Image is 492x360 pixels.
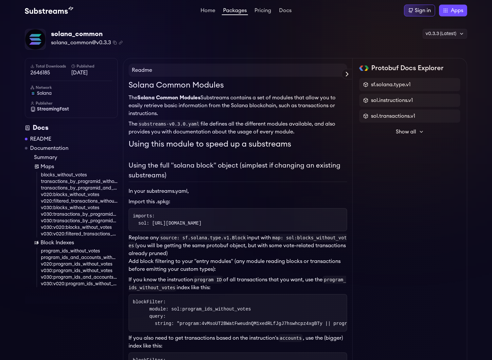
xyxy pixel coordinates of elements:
h2: Protobuf Docs Explorer [371,64,444,73]
h1: Using this module to speed up a substreams [129,138,347,150]
a: v030:transactions_by_programid_without_votes [41,211,118,218]
span: sol.instructions.v1 [371,96,413,104]
span: StreamingFast [37,106,69,112]
p: Replace any input with (you will be getting the same protobuf object, but with some vote-related ... [129,234,347,257]
a: Pricing [253,8,272,14]
code: program_ids_without_votes [129,276,346,291]
a: v020:blocks_without_votes [41,191,118,198]
img: Package Logo [25,29,45,50]
a: v020:filtered_transactions_without_votes [41,198,118,205]
div: Docs [25,123,118,132]
img: Substream's logo [25,7,73,14]
h2: Using the full "solana block" object (simplest if changing an existing substreams) [129,161,347,182]
strong: Solana Common Modules [137,95,201,100]
button: Copy package name and version [113,41,117,45]
code: accounts [278,334,303,342]
a: Packages [222,8,248,15]
a: README [30,135,51,143]
div: solana_common [51,30,123,39]
a: Sign in [404,5,435,16]
img: solana [30,91,36,96]
a: StreamingFast [30,106,112,112]
a: v030:transactions_by_programid_and_account_without_votes [41,218,118,224]
div: v0.3.3 (Latest) [423,29,467,39]
code: program ID [193,276,223,284]
a: v030:program_ids_without_votes [41,268,118,274]
a: v020:program_ids_without_votes [41,261,118,268]
span: [DATE] [71,69,112,77]
h6: Total Downloads [30,64,71,69]
code: blockFilter: module: sol:program_ids_without_votes query: string: "program:4vMsoUT2BWatFweudnQM1x... [133,299,479,326]
img: Protobuf [359,66,369,71]
button: Copy .spkg link to clipboard [119,41,123,45]
span: solana_common@v0.3.3 [51,39,111,47]
a: program_ids_without_votes [41,248,118,254]
p: In your substreams.yaml, [129,187,347,195]
a: transactions_by_programid_and_account_without_votes [41,185,118,191]
p: If you know the instruction of all transactions that you want, use the index like this: [129,276,347,291]
a: program_ids_and_accounts_without_votes [41,254,118,261]
span: solana [37,90,52,97]
a: v030:v020:program_ids_without_votes [41,281,118,287]
img: Block Index icon [34,240,39,245]
a: v030:v020:filtered_transactions_without_votes [41,231,118,237]
div: Sign in [415,7,431,14]
span: sf.solana.type.v1 [371,81,411,89]
p: Add block filtering to your "entry modules" (any module reading blocks or transactions before emi... [129,257,347,273]
h6: Network [30,85,112,90]
button: Show all [359,125,460,138]
p: The Substreams contains a set of modules that allow you to easily retrieve basic information from... [129,94,347,117]
span: 2646185 [30,69,71,77]
p: The file defines all the different modules available, and also provides you with documentation ab... [129,120,347,136]
a: v030:program_ids_and_accounts_without_votes [41,274,118,281]
a: v030:blocks_without_votes [41,205,118,211]
code: map: sol:blocks_without_votes [129,234,347,250]
li: Import this .spkg: [129,198,347,206]
span: Show all [396,128,416,136]
p: If you also need to get transactions based on the instruction's , use the (bigger) index like this: [129,334,347,350]
a: transactions_by_programid_without_votes [41,178,118,185]
span: Apps [451,7,463,14]
span: sol.transactions.v1 [371,112,415,120]
img: Map icon [34,164,39,169]
code: source: sf.solana.type.v1.Block [159,234,247,242]
a: v030:v020:blocks_without_votes [41,224,118,231]
a: Documentation [30,144,68,152]
a: Docs [278,8,293,14]
a: blocks_without_votes [41,172,118,178]
h6: Published [71,64,112,69]
h4: Readme [129,64,347,77]
a: Maps [34,163,118,170]
a: Summary [34,153,118,161]
a: Block Indexes [34,239,118,247]
a: solana [30,90,112,97]
a: Home [199,8,217,14]
code: substreams-v0.3.0.yaml [137,120,201,128]
h6: Publisher [30,101,112,106]
h1: Solana Common Modules [129,79,347,91]
code: imports: sol: [URL][DOMAIN_NAME] [133,213,202,226]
